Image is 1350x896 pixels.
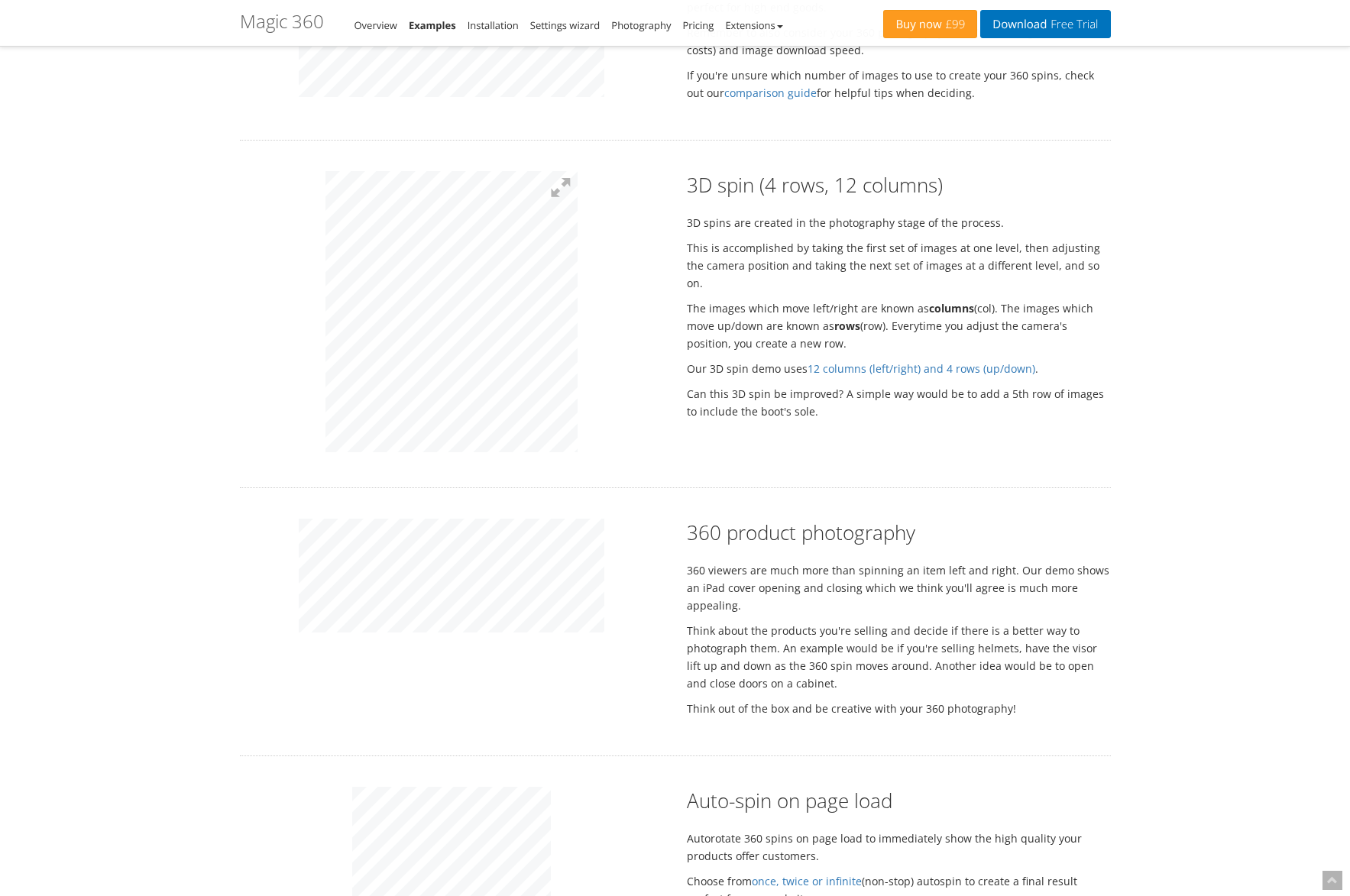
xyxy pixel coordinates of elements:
a: Photography [611,18,671,32]
a: Overview [354,18,397,32]
a: Installation [468,18,519,32]
a: comparison guide [724,86,817,100]
h1: Magic 360 [240,11,324,31]
strong: columns [929,301,974,315]
a: Buy now£99 [883,10,977,38]
span: Free Trial [1047,18,1098,31]
a: 12 columns (left/right) and 4 rows (up/down) [808,361,1035,376]
span: £99 [942,18,966,31]
p: Our 3D spin demo uses . [687,360,1111,377]
p: 360 viewers are much more than spinning an item left and right. Our demo shows an iPad cover open... [687,561,1111,614]
a: Pricing [682,18,714,32]
p: If you're unsure which number of images to use to create your 360 spins, check out our for helpfu... [687,66,1111,102]
p: Can this 3D spin be improved? A simple way would be to add a 5th row of images to include the boo... [687,385,1111,420]
p: Autorotate 360 spins on page load to immediately show the high quality your products offer custom... [687,830,1111,865]
p: 3D spins are created in the photography stage of the process. [687,214,1111,231]
a: DownloadFree Trial [980,10,1110,38]
h2: Auto-spin on page load [687,787,1111,814]
a: Extensions [725,18,782,32]
a: Examples [409,18,456,32]
a: Settings wizard [530,18,601,32]
p: This is accomplished by taking the first set of images at one level, then adjusting the camera po... [687,239,1111,292]
h2: 3D spin (4 rows, 12 columns) [687,171,1111,199]
p: Think out of the box and be creative with your 360 photography! [687,700,1111,717]
strong: rows [834,319,860,333]
a: once, twice or infinite [752,874,862,888]
p: The images which move left/right are known as (col). The images which move up/down are known as (... [687,299,1111,352]
h2: 360 product photography [687,519,1111,546]
p: Think about the products you're selling and decide if there is a better way to photograph them. A... [687,622,1111,692]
